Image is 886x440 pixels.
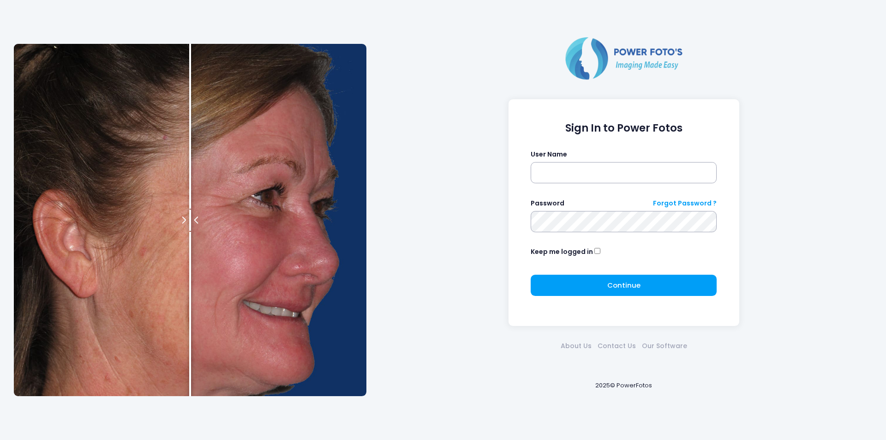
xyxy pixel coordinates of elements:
[639,341,690,351] a: Our Software
[562,35,686,81] img: Logo
[653,199,717,208] a: Forgot Password ?
[531,199,564,208] label: Password
[531,122,717,134] h1: Sign In to Power Fotos
[531,150,567,159] label: User Name
[375,366,872,405] div: 2025© PowerFotos
[594,341,639,351] a: Contact Us
[531,247,593,257] label: Keep me logged in
[531,275,717,296] button: Continue
[607,280,641,290] span: Continue
[557,341,594,351] a: About Us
